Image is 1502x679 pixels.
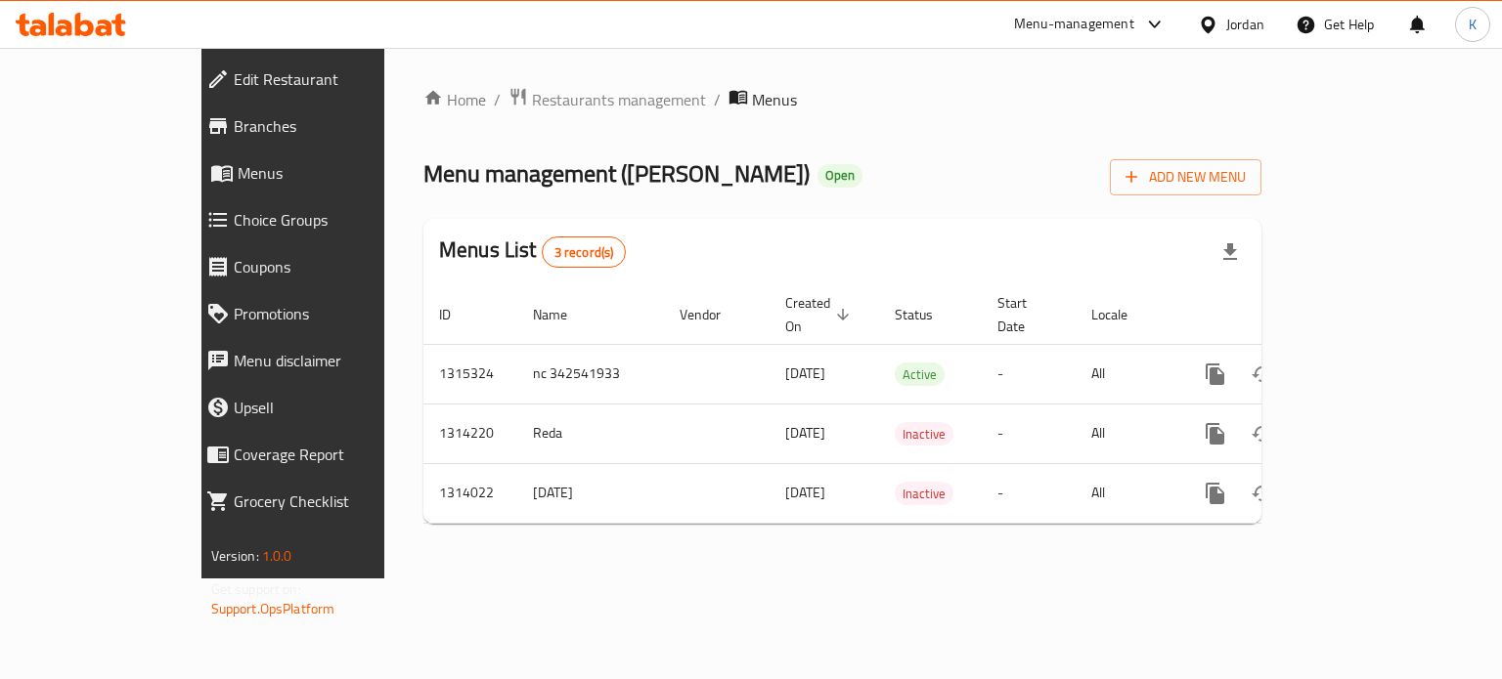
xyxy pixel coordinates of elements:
[1091,303,1153,326] span: Locale
[1226,14,1264,35] div: Jordan
[982,344,1076,403] td: -
[191,103,453,149] a: Branches
[191,243,453,290] a: Coupons
[211,543,259,569] span: Version:
[494,88,501,111] li: /
[817,164,862,188] div: Open
[234,443,437,466] span: Coverage Report
[1110,159,1261,195] button: Add New Menu
[211,576,301,602] span: Get support on:
[234,255,437,278] span: Coupons
[785,420,825,446] span: [DATE]
[1014,13,1134,36] div: Menu-management
[191,196,453,243] a: Choice Groups
[423,88,486,111] a: Home
[817,167,862,184] span: Open
[785,361,825,386] span: [DATE]
[542,236,627,268] div: Total records count
[423,463,517,523] td: 1314022
[439,303,476,326] span: ID
[517,344,664,403] td: nc 342541933
[1192,410,1239,457] button: more
[895,483,953,505] span: Inactive
[1192,351,1239,398] button: more
[517,403,664,463] td: Reda
[234,396,437,419] span: Upsell
[262,543,292,569] span: 1.0.0
[982,403,1076,463] td: -
[234,349,437,372] span: Menu disclaimer
[439,235,626,268] h2: Menus List
[1076,344,1176,403] td: All
[895,482,953,505] div: Inactive
[423,403,517,463] td: 1314220
[895,303,958,326] span: Status
[785,480,825,505] span: [DATE]
[895,422,953,446] div: Inactive
[517,463,664,523] td: [DATE]
[423,87,1261,112] nav: breadcrumb
[680,303,746,326] span: Vendor
[1126,165,1246,190] span: Add New Menu
[1239,410,1286,457] button: Change Status
[543,243,626,262] span: 3 record(s)
[1207,229,1254,276] div: Export file
[191,384,453,431] a: Upsell
[423,151,810,195] span: Menu management ( [PERSON_NAME] )
[895,362,945,386] div: Active
[423,344,517,403] td: 1315324
[191,478,453,525] a: Grocery Checklist
[1239,470,1286,517] button: Change Status
[423,285,1395,524] table: enhanced table
[533,303,593,326] span: Name
[234,489,437,513] span: Grocery Checklist
[982,463,1076,523] td: -
[1469,14,1477,35] span: K
[532,88,706,111] span: Restaurants management
[508,87,706,112] a: Restaurants management
[1076,403,1176,463] td: All
[234,67,437,91] span: Edit Restaurant
[191,337,453,384] a: Menu disclaimer
[211,596,335,621] a: Support.OpsPlatform
[234,114,437,138] span: Branches
[238,161,437,185] span: Menus
[1076,463,1176,523] td: All
[191,290,453,337] a: Promotions
[895,363,945,386] span: Active
[752,88,797,111] span: Menus
[714,88,721,111] li: /
[1239,351,1286,398] button: Change Status
[234,302,437,325] span: Promotions
[234,208,437,232] span: Choice Groups
[997,291,1052,338] span: Start Date
[191,149,453,196] a: Menus
[1192,470,1239,517] button: more
[1176,285,1395,345] th: Actions
[785,291,856,338] span: Created On
[895,423,953,446] span: Inactive
[191,431,453,478] a: Coverage Report
[191,56,453,103] a: Edit Restaurant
